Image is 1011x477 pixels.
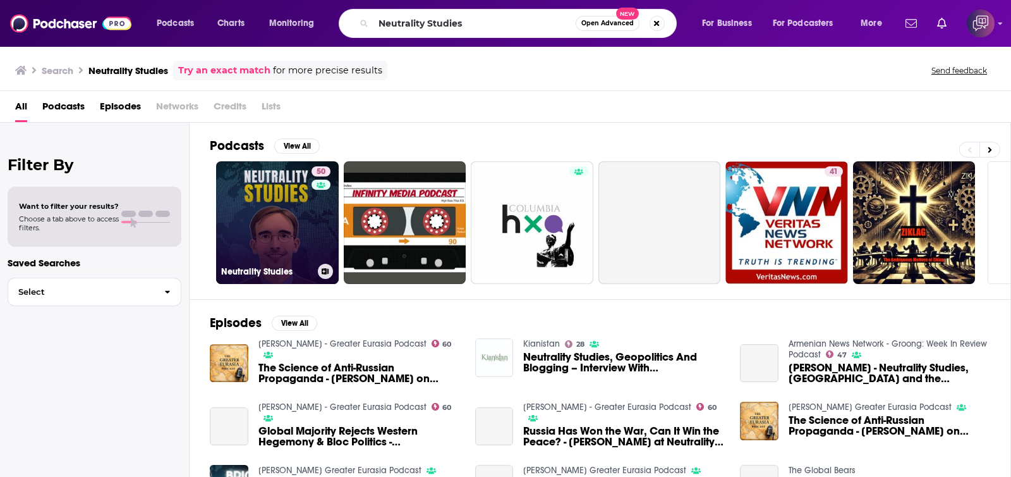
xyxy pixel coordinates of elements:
a: 50 [312,166,330,177]
a: Glenn Diesen - Greater Eurasia Podcast [258,402,427,412]
a: Glenn Diesen - Greater Eurasia Podcast [523,402,691,412]
button: Open AdvancedNew [576,16,639,31]
a: Podcasts [42,96,85,122]
span: 28 [576,342,584,347]
button: open menu [148,13,210,34]
span: Monitoring [269,15,314,32]
a: EpisodesView All [210,315,317,331]
a: Neutrality Studies, Geopolitics And Blogging – Interview With Pascal Lottaz [523,352,725,373]
img: Neutrality Studies, Geopolitics And Blogging – Interview With Pascal Lottaz [475,338,514,377]
span: The Science of Anti-Russian Propaganda - [PERSON_NAME] on Neutrality Studies [258,362,460,384]
a: Armenian News Network - Groong: Week In Review Podcast [789,338,987,360]
a: Charts [209,13,252,34]
a: 50Neutrality Studies [216,161,339,284]
a: Glenn Diesen's Greater Eurasia Podcast [789,402,952,412]
button: Send feedback [928,65,991,76]
span: For Business [702,15,752,32]
a: Glenn Diesen's Greater Eurasia Podcast [258,465,421,476]
span: for more precise results [273,63,382,78]
span: The Science of Anti-Russian Propaganda - [PERSON_NAME] on Neutrality Studies [789,415,990,437]
input: Search podcasts, credits, & more... [373,13,576,34]
span: Global Majority Rejects Western Hegemony & Bloc Politics - [PERSON_NAME] on Neutrality Studies [258,426,460,447]
a: The Science of Anti-Russian Propaganda - Professor Glenn Diesen on Neutrality Studies [258,362,460,384]
img: The Science of Anti-Russian Propaganda - Professor Glenn Diesen on Neutrality Studies [740,402,778,440]
span: [PERSON_NAME] - Neutrality Studies, [GEOGRAPHIC_DATA] and the Incoming Multipolar World | Ep 367 ... [789,362,990,384]
span: Want to filter your results? [19,202,119,211]
a: 28 [565,340,584,348]
a: Show notifications dropdown [932,13,952,34]
a: Show notifications dropdown [900,13,922,34]
span: Logged in as corioliscompany [967,9,995,37]
span: Choose a tab above to access filters. [19,214,119,232]
span: More [861,15,882,32]
span: 60 [442,405,451,411]
img: Podchaser - Follow, Share and Rate Podcasts [10,11,131,35]
span: Charts [217,15,245,32]
span: 60 [708,405,717,411]
button: View All [274,139,320,154]
span: Lists [262,96,281,122]
a: Glenn Diesen's Greater Eurasia Podcast [523,465,686,476]
span: Podcasts [157,15,194,32]
a: Russia Has Won the War, Can It Win the Peace? - Professor Glenn Diesen at Neutrality Studies [475,407,514,446]
span: 41 [830,166,838,178]
a: All [15,96,27,122]
a: Global Majority Rejects Western Hegemony & Bloc Politics - Prof Glenn Diesen on Neutrality Studies [258,426,460,447]
span: For Podcasters [773,15,833,32]
h3: Neutrality Studies [221,266,313,277]
a: 41 [725,161,848,284]
span: Networks [156,96,198,122]
h2: Podcasts [210,138,264,154]
span: 60 [442,342,451,347]
a: 60 [432,340,452,347]
span: 47 [837,352,847,358]
h2: Episodes [210,315,262,331]
img: The Science of Anti-Russian Propaganda - Professor Glenn Diesen on Neutrality Studies [210,344,248,383]
img: User Profile [967,9,995,37]
span: Russia Has Won the War, Can It Win the Peace? - [PERSON_NAME] at Neutrality Studies [523,426,725,447]
a: The Science of Anti-Russian Propaganda - Professor Glenn Diesen on Neutrality Studies [789,415,990,437]
button: Show profile menu [967,9,995,37]
a: The Global Bears [789,465,856,476]
a: PodcastsView All [210,138,320,154]
h3: Neutrality Studies [88,65,168,77]
a: 60 [696,403,717,411]
a: Global Majority Rejects Western Hegemony & Bloc Politics - Prof Glenn Diesen on Neutrality Studies [210,407,248,446]
a: 41 [825,166,843,177]
a: Kianistan [523,338,560,349]
span: Credits [214,96,246,122]
button: open menu [693,13,768,34]
a: 60 [432,403,452,411]
button: open menu [260,13,330,34]
a: 47 [826,350,847,358]
button: Select [8,278,181,306]
a: Russia Has Won the War, Can It Win the Peace? - Professor Glenn Diesen at Neutrality Studies [523,426,725,447]
a: Pascal Lottaz - Neutrality Studies, Armenia and the Incoming Multipolar World | Ep 367 - Sep 23, ... [740,344,778,383]
p: Saved Searches [8,257,181,269]
span: Neutrality Studies, Geopolitics And Blogging – Interview With [PERSON_NAME] [523,352,725,373]
button: open menu [852,13,898,34]
a: Try an exact match [178,63,270,78]
span: Select [8,288,154,296]
button: open menu [765,13,852,34]
h3: Search [42,65,73,77]
span: Open Advanced [581,20,634,27]
span: New [616,8,639,20]
h2: Filter By [8,156,181,174]
div: Search podcasts, credits, & more... [351,9,689,38]
a: Episodes [100,96,141,122]
a: Pascal Lottaz - Neutrality Studies, Armenia and the Incoming Multipolar World | Ep 367 - Sep 23, ... [789,362,990,384]
span: 50 [317,166,325,178]
button: View All [272,316,317,331]
a: Glenn Diesen - Greater Eurasia Podcast [258,338,427,349]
